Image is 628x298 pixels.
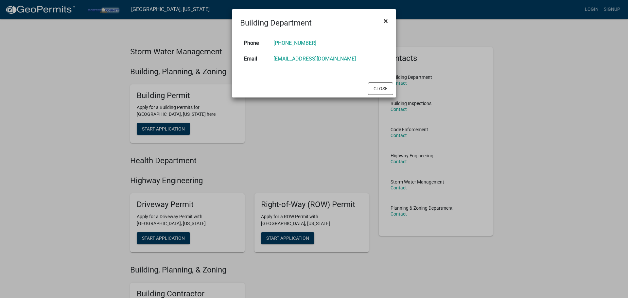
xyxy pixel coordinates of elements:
h4: Building Department [240,17,312,29]
span: × [384,16,388,26]
a: [EMAIL_ADDRESS][DOMAIN_NAME] [273,56,356,62]
a: [PHONE_NUMBER] [273,40,316,46]
button: Close [368,82,393,95]
button: Close [378,12,393,30]
th: Email [240,51,270,67]
th: Phone [240,35,270,51]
